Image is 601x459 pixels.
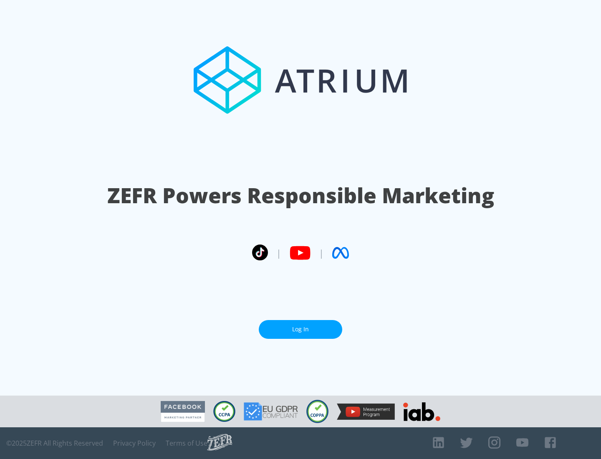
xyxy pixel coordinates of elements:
span: © 2025 ZEFR All Rights Reserved [6,439,103,447]
img: YouTube Measurement Program [337,404,395,420]
img: COPPA Compliant [306,400,328,423]
a: Log In [259,320,342,339]
img: IAB [403,402,440,421]
a: Privacy Policy [113,439,156,447]
img: CCPA Compliant [213,401,235,422]
img: Facebook Marketing Partner [161,401,205,422]
span: | [276,247,281,259]
span: | [319,247,324,259]
a: Terms of Use [166,439,207,447]
h1: ZEFR Powers Responsible Marketing [107,181,494,210]
img: GDPR Compliant [244,402,298,421]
